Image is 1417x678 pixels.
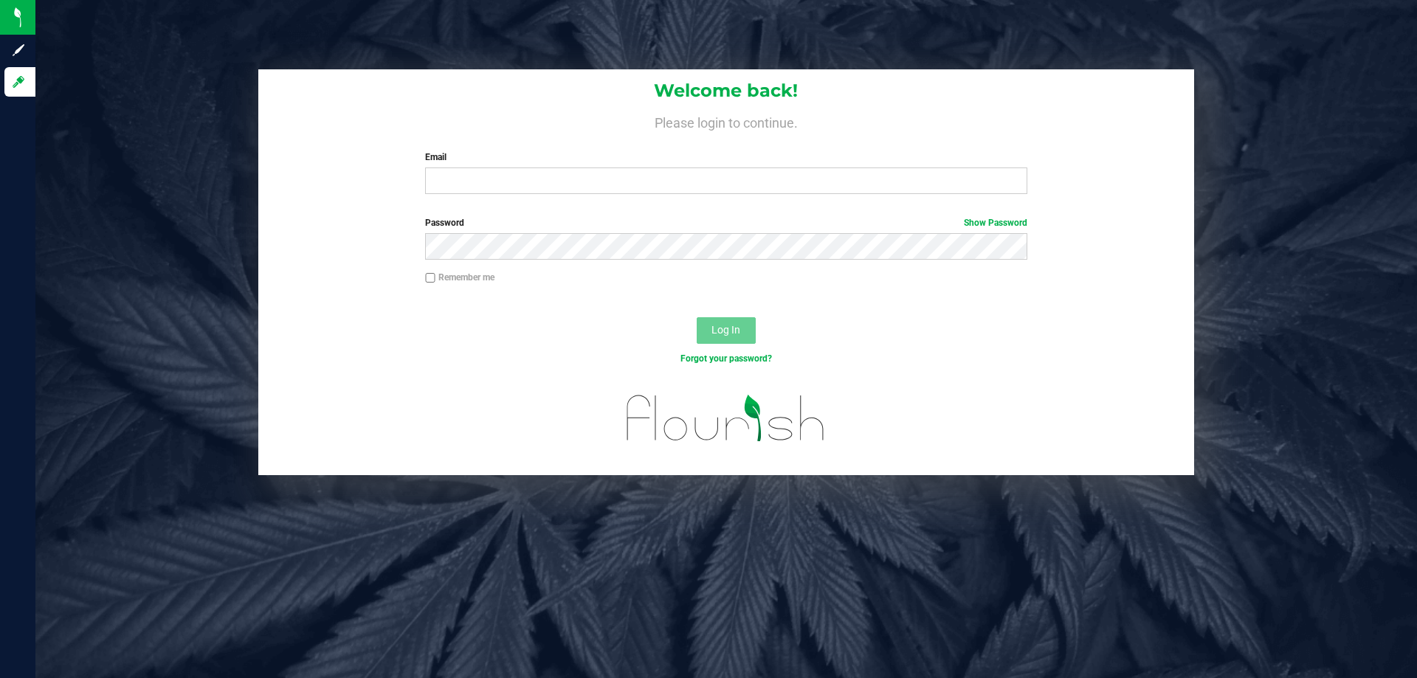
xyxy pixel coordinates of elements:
[425,273,435,283] input: Remember me
[711,324,740,336] span: Log In
[258,112,1194,130] h4: Please login to continue.
[680,353,772,364] a: Forgot your password?
[425,271,494,284] label: Remember me
[425,218,464,228] span: Password
[258,81,1194,100] h1: Welcome back!
[697,317,756,344] button: Log In
[11,43,26,58] inline-svg: Sign up
[964,218,1027,228] a: Show Password
[425,151,1027,164] label: Email
[11,75,26,89] inline-svg: Log in
[609,381,843,456] img: flourish_logo.svg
